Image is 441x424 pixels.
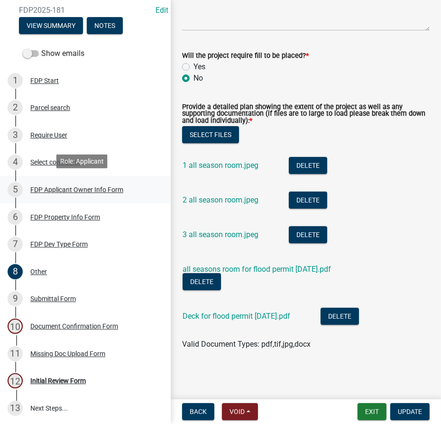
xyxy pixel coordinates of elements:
[222,403,258,420] button: Void
[8,291,23,306] div: 9
[87,17,123,34] button: Notes
[30,241,88,248] div: FDP Dev Type Form
[183,278,221,287] wm-modal-confirm: Delete Document
[182,340,311,349] span: Valid Document Types: pdf,tif,jpg,docx
[183,230,258,239] a: 3 all season room.jpeg
[289,196,327,205] wm-modal-confirm: Delete Document
[321,308,359,325] button: Delete
[289,157,327,174] button: Delete
[193,73,203,84] label: No
[193,61,205,73] label: Yes
[8,319,23,334] div: 10
[30,268,47,275] div: Other
[19,22,83,30] wm-modal-confirm: Summary
[30,378,86,384] div: Initial Review Form
[30,295,76,302] div: Submittal Form
[358,403,386,420] button: Exit
[8,73,23,88] div: 1
[30,77,59,84] div: FDP Start
[289,226,327,243] button: Delete
[183,195,258,204] a: 2 all season room.jpeg
[30,214,100,221] div: FDP Property Info Form
[289,162,327,171] wm-modal-confirm: Delete Document
[182,403,214,420] button: Back
[23,48,84,59] label: Show emails
[183,265,331,274] a: all seasons room for flood permit [DATE].pdf
[87,22,123,30] wm-modal-confirm: Notes
[8,155,23,170] div: 4
[230,408,245,415] span: Void
[8,100,23,115] div: 2
[8,264,23,279] div: 8
[8,210,23,225] div: 6
[8,373,23,388] div: 12
[156,6,168,15] wm-modal-confirm: Edit Application Number
[183,273,221,290] button: Delete
[289,192,327,209] button: Delete
[8,128,23,143] div: 3
[190,408,207,415] span: Back
[30,350,105,357] div: Missing Doc Upload Form
[30,104,70,111] div: Parcel search
[8,346,23,361] div: 11
[182,104,430,124] label: Provide a detailed plan showing the extent of the project as well as any supporting documentation...
[8,401,23,416] div: 13
[19,17,83,34] button: View Summary
[289,231,327,240] wm-modal-confirm: Delete Document
[19,6,152,15] span: FDP2025-181
[56,155,108,168] div: Role: Applicant
[321,313,359,322] wm-modal-confirm: Delete Document
[156,6,168,15] a: Edit
[8,237,23,252] div: 7
[182,126,239,143] button: Select files
[390,403,430,420] button: Update
[30,323,118,330] div: Document Confirmation Form
[183,312,290,321] a: Deck for flood permit [DATE].pdf
[183,161,258,170] a: 1 all season room.jpeg
[8,182,23,197] div: 5
[30,159,81,166] div: Select contractor
[182,53,309,59] label: Will the project require fill to be placed?
[30,186,123,193] div: FDP Applicant Owner Info Form
[30,132,67,138] div: Require User
[398,408,422,415] span: Update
